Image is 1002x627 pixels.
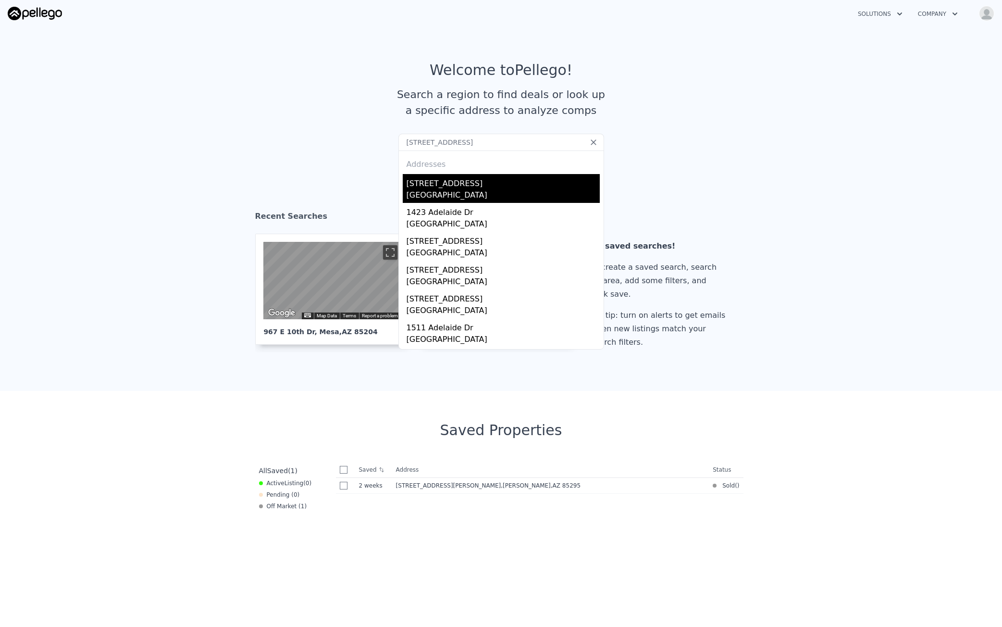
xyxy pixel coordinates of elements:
div: [GEOGRAPHIC_DATA] [407,247,600,261]
div: No saved searches! [591,239,729,253]
div: 967 E 10th Dr , Mesa [263,319,401,337]
img: Google [266,307,297,319]
a: Map 967 E 10th Dr, Mesa,AZ 85204 [255,234,417,345]
span: Saved [267,467,288,475]
div: Saved Properties [255,422,747,439]
div: [GEOGRAPHIC_DATA] [407,305,600,318]
span: Sold ( [717,482,737,489]
th: Address [392,462,709,478]
div: [GEOGRAPHIC_DATA] [407,276,600,289]
span: , [PERSON_NAME] [501,482,584,489]
div: Search a region to find deals or look up a specific address to analyze comps [394,87,609,118]
div: [GEOGRAPHIC_DATA] [407,334,600,347]
button: Map Data [317,313,337,319]
div: Addresses [403,151,600,174]
button: Company [910,5,965,23]
div: [GEOGRAPHIC_DATA] [407,218,600,232]
div: 1511 Adelaide Dr [407,318,600,334]
img: avatar [979,6,994,21]
div: [STREET_ADDRESS] [407,174,600,189]
div: [STREET_ADDRESS] [407,289,600,305]
button: Keyboard shortcuts [304,313,311,317]
div: Pro tip: turn on alerts to get emails when new listings match your search filters. [591,309,729,349]
div: Street View [263,242,401,319]
div: Off Market ( 1 ) [259,502,307,510]
span: , AZ 85204 [339,328,378,336]
span: ) [737,482,740,489]
div: [STREET_ADDRESS] [407,261,600,276]
div: Recent Searches [255,203,747,234]
span: , AZ 85295 [551,482,581,489]
div: To create a saved search, search an area, add some filters, and click save. [591,261,729,301]
div: 1423 Adelaide Dr [407,203,600,218]
span: Listing [285,480,304,487]
div: All ( 1 ) [259,466,297,476]
span: [STREET_ADDRESS][PERSON_NAME] [396,482,501,489]
a: Terms (opens in new tab) [343,313,356,318]
div: 1351 Adelaide Dr [407,347,600,363]
time: 2025-09-02 19:29 [359,482,388,489]
div: Welcome to Pellego ! [430,62,572,79]
button: Solutions [850,5,910,23]
button: Toggle fullscreen view [383,245,397,260]
th: Status [709,462,743,478]
a: Open this area in Google Maps (opens a new window) [266,307,297,319]
div: [STREET_ADDRESS] [407,232,600,247]
th: Saved [355,462,392,477]
div: Map [263,242,401,319]
span: Active ( 0 ) [267,479,312,487]
input: Search an address or region... [398,134,604,151]
div: Pending ( 0 ) [259,491,300,499]
img: Pellego [8,7,62,20]
a: Report a problem [362,313,398,318]
div: [GEOGRAPHIC_DATA] [407,189,600,203]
